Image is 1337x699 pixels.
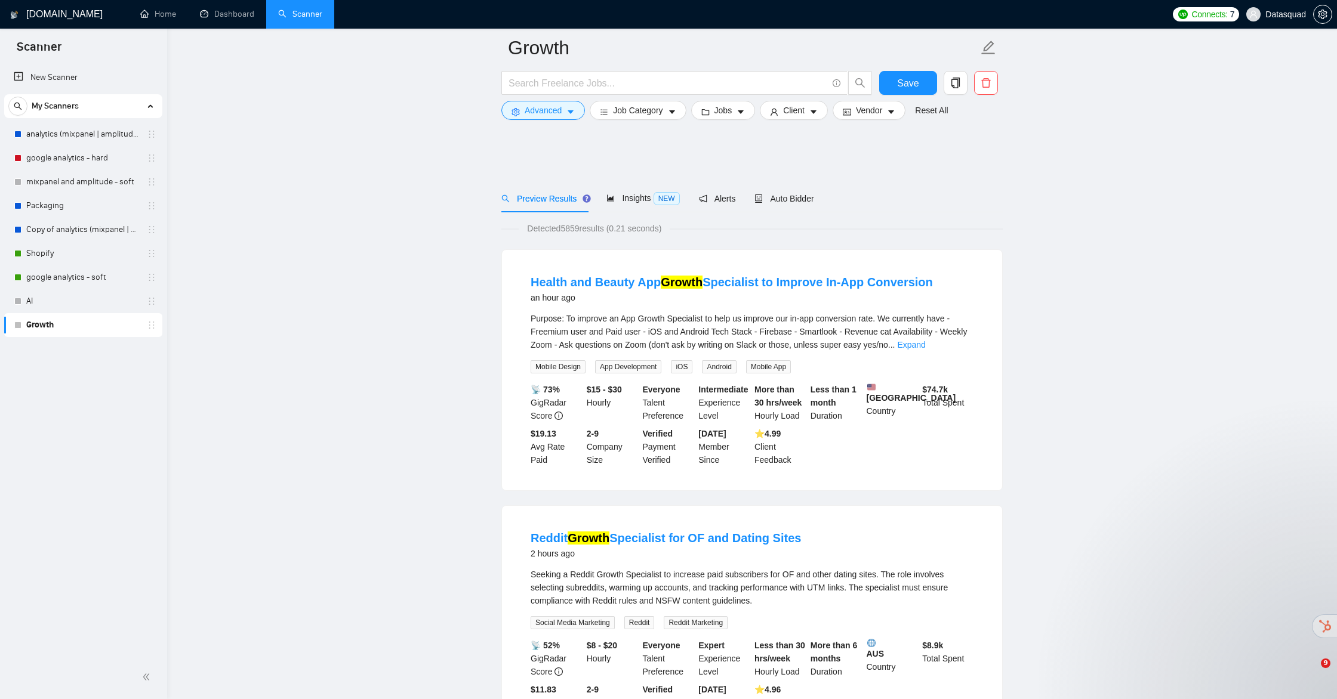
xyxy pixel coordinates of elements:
[867,639,876,647] img: 🌐
[531,312,974,351] div: Purpose: To improve an App Growth Specialist to help us improve our in-app conversion rate. We cu...
[737,107,745,116] span: caret-down
[528,427,584,466] div: Avg Rate Paid
[643,641,680,650] b: Everyone
[698,641,725,650] b: Expert
[147,249,156,258] span: holder
[1313,5,1332,24] button: setting
[714,104,732,117] span: Jobs
[696,639,752,678] div: Experience Level
[26,289,140,313] a: AI
[754,429,781,438] b: ⭐️ 4.99
[531,385,560,394] b: 📡 73%
[587,429,599,438] b: 2-9
[528,639,584,678] div: GigRadar Score
[32,94,79,118] span: My Scanners
[142,671,154,683] span: double-left
[811,385,857,407] b: Less than 1 month
[915,104,948,117] a: Reset All
[856,104,882,117] span: Vendor
[531,360,586,373] span: Mobile Design
[600,107,608,116] span: bars
[531,276,933,289] a: Health and Beauty AppGrowthSpecialist to Improve In-App Conversion
[613,104,663,117] span: Job Category
[606,194,615,202] span: area-chart
[864,383,920,422] div: Country
[640,639,697,678] div: Talent Preference
[944,78,967,88] span: copy
[671,360,692,373] span: iOS
[525,104,562,117] span: Advanced
[754,385,802,407] b: More than 30 hrs/week
[664,616,728,629] span: Reddit Marketing
[691,101,756,120] button: folderJobscaret-down
[587,641,617,650] b: $8 - $20
[643,685,673,694] b: Verified
[9,102,27,110] span: search
[531,641,560,650] b: 📡 52%
[531,314,967,349] span: Purpose: To improve an App Growth Specialist to help us improve our in-app conversion rate. We cu...
[981,40,996,55] span: edit
[587,385,622,394] b: $15 - $30
[808,383,864,422] div: Duration
[590,101,686,120] button: barsJob Categorycaret-down
[147,273,156,282] span: holder
[811,641,858,663] b: More than 6 months
[640,383,697,422] div: Talent Preference
[531,568,974,607] div: Seeking a Reddit Growth Specialist to increase paid subscribers for OF and other dating sites. Th...
[26,146,140,170] a: google analytics - hard
[147,153,156,163] span: holder
[754,194,763,203] span: robot
[897,76,919,91] span: Save
[640,427,697,466] div: Payment Verified
[1249,10,1258,18] span: user
[698,685,726,694] b: [DATE]
[699,194,736,203] span: Alerts
[867,383,876,391] img: 🇺🇸
[140,9,176,19] a: homeHome
[10,5,19,24] img: logo
[531,685,556,694] b: $11.83
[519,222,670,235] span: Detected 5859 results (0.21 seconds)
[26,242,140,265] a: Shopify
[584,383,640,422] div: Hourly
[200,9,254,19] a: dashboardDashboard
[4,94,162,337] li: My Scanners
[8,97,27,116] button: search
[508,33,978,63] input: Scanner name...
[974,71,998,95] button: delete
[888,340,895,349] span: ...
[754,194,814,203] span: Auto Bidder
[1178,10,1188,19] img: upwork-logo.png
[698,385,748,394] b: Intermediate
[698,429,726,438] b: [DATE]
[566,107,575,116] span: caret-down
[14,66,153,89] a: New Scanner
[26,170,140,194] a: mixpanel and amplitude - soft
[1230,8,1235,21] span: 7
[760,101,828,120] button: userClientcaret-down
[848,71,872,95] button: search
[584,427,640,466] div: Company Size
[624,616,655,629] span: Reddit
[147,225,156,234] span: holder
[702,360,736,373] span: Android
[501,101,585,120] button: settingAdvancedcaret-down
[147,177,156,187] span: holder
[278,9,322,19] a: searchScanner
[147,129,156,139] span: holder
[584,639,640,678] div: Hourly
[696,427,752,466] div: Member Since
[581,193,592,204] div: Tooltip anchor
[661,276,703,289] mark: Growth
[26,265,140,289] a: google analytics - soft
[528,383,584,422] div: GigRadar Score
[920,639,976,678] div: Total Spent
[509,76,827,91] input: Search Freelance Jobs...
[4,66,162,89] li: New Scanner
[568,531,609,545] mark: Growth
[843,107,851,116] span: idcard
[1321,658,1330,668] span: 9
[752,427,808,466] div: Client Feedback
[26,122,140,146] a: analytics (mixpanel | amplitude | posthog | statsig)
[701,107,710,116] span: folder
